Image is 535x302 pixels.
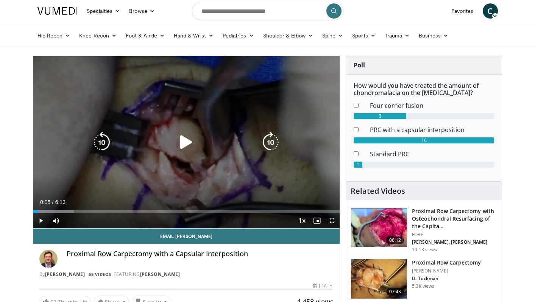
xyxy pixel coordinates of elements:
button: Play [33,213,48,228]
a: [PERSON_NAME] [45,271,85,277]
button: Playback Rate [294,213,309,228]
span: / [52,199,54,205]
dd: Standard PRC [364,149,500,159]
a: Trauma [380,28,415,43]
a: Favorites [447,3,478,19]
a: Business [414,28,453,43]
video-js: Video Player [33,56,340,229]
a: Shoulder & Elbow [259,28,318,43]
input: Search topics, interventions [192,2,343,20]
p: [PERSON_NAME] [412,268,481,274]
a: [PERSON_NAME] [140,271,180,277]
a: 55 Videos [86,271,114,278]
a: Hip Recon [33,28,75,43]
div: 6 [354,113,406,119]
p: FORE [412,232,497,238]
span: 6:13 [55,199,66,205]
img: 82d4da26-0617-4612-b05a-f6acf33bcfba.150x105_q85_crop-smart_upscale.jpg [351,208,407,247]
a: 07:43 Proximal Row Carpectomy [PERSON_NAME] D. Tuckman 5.3K views [351,259,497,299]
a: Sports [348,28,380,43]
a: Foot & Ankle [121,28,169,43]
div: Progress Bar [33,210,340,213]
strong: Poll [354,61,365,69]
h3: Proximal Row Carpectomy [412,259,481,266]
a: Knee Recon [75,28,121,43]
a: C [483,3,498,19]
button: Enable picture-in-picture mode [309,213,324,228]
a: Hand & Wrist [169,28,218,43]
a: Specialties [82,3,125,19]
span: 0:05 [40,199,50,205]
img: VuMedi Logo [37,7,78,15]
h4: Proximal Row Carpectomy with a Capsular Interposition [67,250,334,258]
div: [DATE] [313,282,334,289]
img: e6b90a39-11c4-452a-a579-c84ec927ec26.150x105_q85_crop-smart_upscale.jpg [351,259,407,299]
div: By FEATURING [39,271,334,278]
a: Spine [318,28,348,43]
div: 16 [354,137,494,143]
a: Email [PERSON_NAME] [33,229,340,244]
p: 10.1K views [412,247,437,253]
p: D. Tuckman [412,276,481,282]
a: 06:12 Proximal Row Carpectomy with Osteochondral Resurfacing of the Capita… FORE [PERSON_NAME], [... [351,207,497,253]
h6: How would you have treated the amount of chondromalacia on the [MEDICAL_DATA]? [354,82,494,97]
span: 07:43 [386,288,404,296]
h3: Proximal Row Carpectomy with Osteochondral Resurfacing of the Capita… [412,207,497,230]
a: Browse [125,3,159,19]
img: Avatar [39,250,58,268]
dd: Four corner fusion [364,101,500,110]
span: 06:12 [386,237,404,244]
button: Mute [48,213,64,228]
div: 1 [354,162,362,168]
dd: PRC with a capsular interposition [364,125,500,134]
h4: Related Videos [351,187,405,196]
button: Fullscreen [324,213,340,228]
p: [PERSON_NAME], [PERSON_NAME] [412,239,497,245]
a: Pediatrics [218,28,259,43]
p: 5.3K views [412,283,434,289]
